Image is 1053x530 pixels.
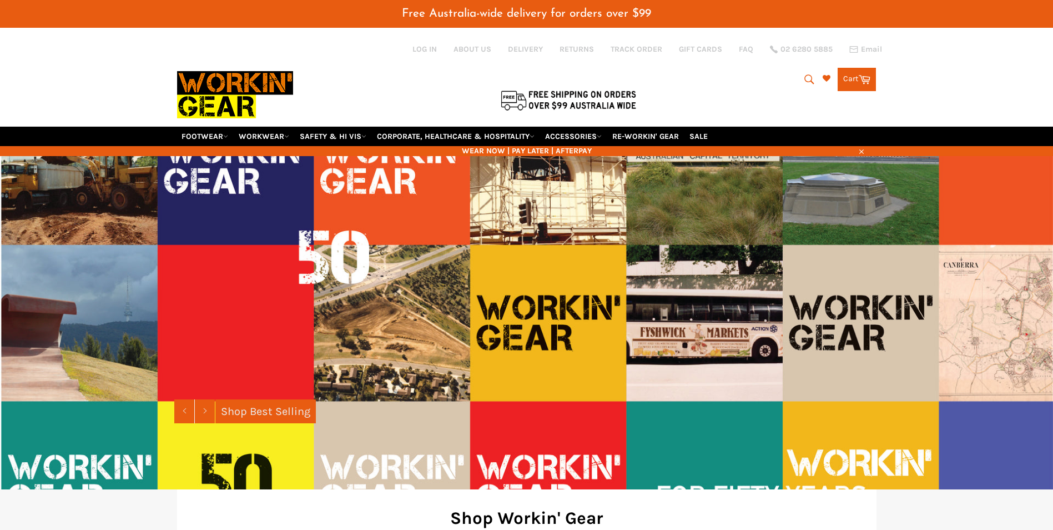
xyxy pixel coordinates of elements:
a: TRACK ORDER [611,44,662,54]
a: RETURNS [560,44,594,54]
span: 02 6280 5885 [780,46,833,53]
span: WEAR NOW | PAY LATER | AFTERPAY [177,146,876,156]
a: Shop Best Selling [215,399,316,423]
img: Flat $9.95 shipping Australia wide [499,88,638,112]
a: DELIVERY [508,44,543,54]
a: Log in [412,44,437,54]
img: Workin Gear leaders in Workwear, Safety Boots, PPE, Uniforms. Australia's No.1 in Workwear [177,63,293,126]
a: 02 6280 5885 [770,46,833,53]
a: FOOTWEAR [177,127,233,146]
a: CORPORATE, HEALTHCARE & HOSPITALITY [372,127,539,146]
a: ACCESSORIES [541,127,606,146]
a: SALE [685,127,712,146]
a: GIFT CARDS [679,44,722,54]
span: Email [861,46,882,53]
a: Cart [838,68,876,91]
a: FAQ [739,44,753,54]
a: ABOUT US [454,44,491,54]
h2: Shop Workin' Gear [194,506,860,530]
a: WORKWEAR [234,127,294,146]
a: Email [849,45,882,54]
a: SAFETY & HI VIS [295,127,371,146]
span: Free Australia-wide delivery for orders over $99 [402,8,651,19]
a: RE-WORKIN' GEAR [608,127,683,146]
